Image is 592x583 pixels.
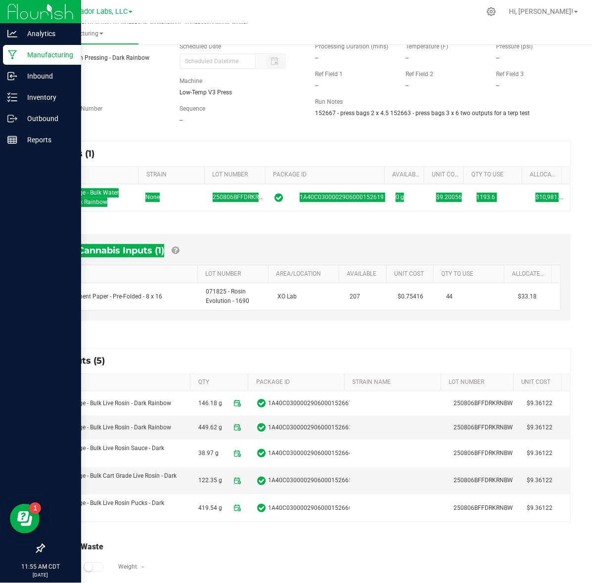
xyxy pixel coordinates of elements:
[7,71,17,81] inline-svg: Inbound
[44,54,149,61] span: Bulk Live Rosin Pressing - Dark Rainbow
[432,171,460,179] a: Unit CostSortable
[63,270,193,278] a: ITEMSortable
[512,270,548,278] a: Allocated CostSortable
[257,447,266,459] span: In Sync
[398,293,424,300] span: $0.75416
[46,467,192,495] td: Headchange - Bulk Cart Grade Live Rosin - Dark Rainbow
[316,98,343,105] span: Run Notes
[212,171,261,179] a: LOT NUMBERSortable
[7,114,17,124] inline-svg: Outbound
[392,171,420,179] a: AVAILABLESortable
[198,395,222,411] span: 146.18 g
[198,446,219,461] span: 38.97 g
[347,270,383,278] a: AVAILABLESortable
[316,82,319,89] span: --
[406,71,434,78] span: Ref Field 2
[477,194,496,201] span: 1193.6
[316,71,343,78] span: Ref Field 1
[146,171,201,179] a: STRAINSortable
[300,193,384,202] span: 1A40C0300002906000152619
[436,194,462,201] span: $9.20056
[497,54,500,61] span: --
[527,399,564,408] span: $9.36122
[180,43,221,50] span: Scheduled Date
[396,194,399,201] span: 0
[316,54,319,61] span: --
[350,293,360,300] span: 207
[198,500,222,516] span: 419.54 g
[278,293,297,300] span: XO Lab
[180,117,182,124] span: --
[518,293,537,300] span: $33.18
[180,105,205,112] span: Sequence
[24,30,138,38] span: Manufacturing
[485,7,498,16] div: Manage settings
[275,192,283,204] span: In Sync
[268,423,352,432] span: 1A40C0300002906000152663
[448,495,521,521] td: 250806BFFDRKRNBW
[273,171,380,179] a: PACKAGE IDSortable
[10,504,40,534] iframe: Resource center
[276,270,335,278] a: AREA/LOCATIONSortable
[448,467,521,495] td: 250806BFFDRKRNBW
[53,171,135,179] a: ITEMSortable
[268,503,352,513] span: 1A40C0300002906000152666
[180,78,202,84] span: Machine
[45,541,571,553] div: Total Run Waste
[268,476,352,485] span: 1A40C0300002906000152665
[4,562,77,571] p: 11:55 AM CDT
[521,378,558,386] a: Unit CostSortable
[527,503,564,513] span: $9.36122
[17,28,77,40] p: Analytics
[17,70,77,82] p: Inbound
[394,270,430,278] a: Unit CostSortable
[7,50,17,60] inline-svg: Manufacturing
[7,135,17,145] inline-svg: Reports
[24,24,138,44] a: Manufacturing
[406,43,449,50] span: Temperature (F)
[497,43,533,50] span: Pressure (psi)
[446,293,453,300] span: 44
[401,194,404,201] span: g
[316,110,530,117] span: 152667 - press bags 2 x 4.5 152663 - press bags 3 x 6 two outputs for a terp test
[17,113,77,125] p: Outbound
[198,419,222,435] span: 449.62 g
[172,245,179,256] a: Add Non-Cannabis items that were also consumed in the run (e.g. gloves and packaging); Also add N...
[7,92,17,102] inline-svg: Inventory
[46,440,192,467] td: Headchange - Bulk Live Rosin Sauce - Dark Rainbow
[61,293,162,300] span: Parchment Paper - Pre-Folded - 8 x 16
[527,449,564,458] span: $9.36122
[448,391,521,416] td: 250806BFFDRKRNBW
[7,29,17,39] inline-svg: Analytics
[145,194,160,201] span: None
[268,449,352,458] span: 1A40C0300002906000152664
[257,421,266,433] span: In Sync
[406,82,409,89] span: --
[442,270,501,278] a: QTY TO USESortable
[206,288,249,304] span: 071825 - Rosin Evolution - 1690
[69,7,128,16] span: Curador Labs, LLC
[205,270,265,278] a: LOT NUMBERSortable
[180,89,232,96] span: Low-Temp V3 Press
[497,82,500,89] span: --
[406,54,409,61] span: --
[17,49,77,61] p: Manufacturing
[257,397,266,409] span: In Sync
[198,378,244,386] a: QTYSortable
[316,43,389,50] span: Processing Duration (mins)
[536,194,566,201] span: $10,981.79
[29,502,41,514] iframe: Resource center unread badge
[257,502,266,514] span: In Sync
[46,391,192,416] td: Headchange - Bulk Live Rosin - Dark Rainbow
[530,171,558,179] a: Allocated CostSortable
[51,189,119,206] span: Headchange - Bulk Water Hash - Dark Rainbow
[213,194,272,201] span: 250806BFFDRKRNBW
[257,475,266,487] span: In Sync
[118,563,137,572] label: Weight
[53,355,115,366] span: Outputs (5)
[527,423,564,432] span: $9.36122
[4,571,77,579] p: [DATE]
[198,473,222,489] span: 122.35 g
[448,440,521,467] td: 250806BFFDRKRNBW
